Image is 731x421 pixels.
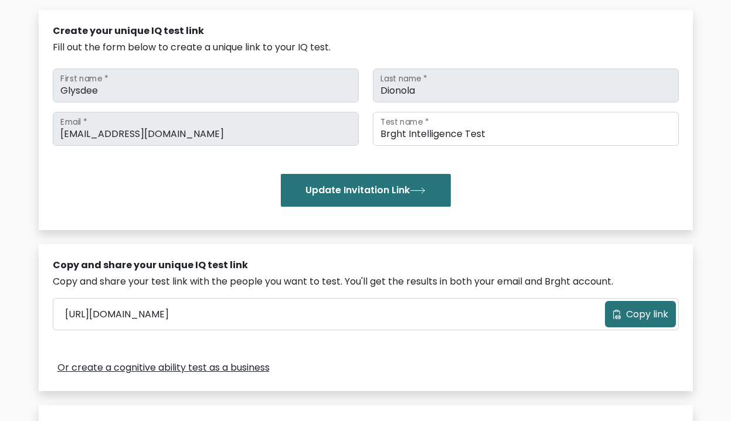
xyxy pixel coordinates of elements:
span: Copy link [626,307,668,321]
a: Or create a cognitive ability test as a business [57,361,270,375]
input: Email [53,112,359,146]
div: Copy and share your test link with the people you want to test. You'll get the results in both yo... [53,275,679,289]
button: Copy link [605,301,676,327]
input: First name [53,69,359,102]
input: Test name [373,112,679,146]
button: Update Invitation Link [281,174,451,207]
div: Copy and share your unique IQ test link [53,258,679,272]
div: Create your unique IQ test link [53,24,679,38]
input: Last name [373,69,679,102]
div: Fill out the form below to create a unique link to your IQ test. [53,40,679,54]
